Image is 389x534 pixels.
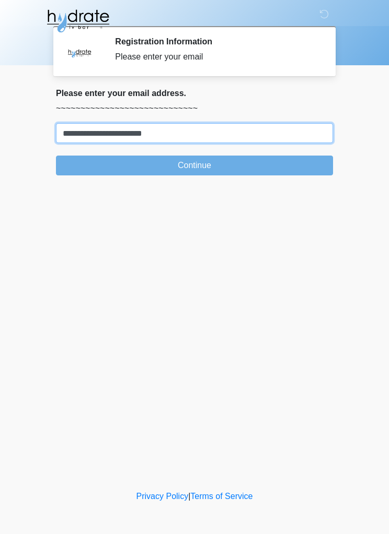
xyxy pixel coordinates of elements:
a: Privacy Policy [136,492,189,501]
p: ~~~~~~~~~~~~~~~~~~~~~~~~~~~~~ [56,102,333,115]
img: Agent Avatar [64,37,95,68]
h2: Please enter your email address. [56,88,333,98]
a: Terms of Service [190,492,253,501]
button: Continue [56,156,333,175]
div: Please enter your email [115,51,317,63]
a: | [188,492,190,501]
img: Hydrate IV Bar - Glendale Logo [45,8,110,34]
